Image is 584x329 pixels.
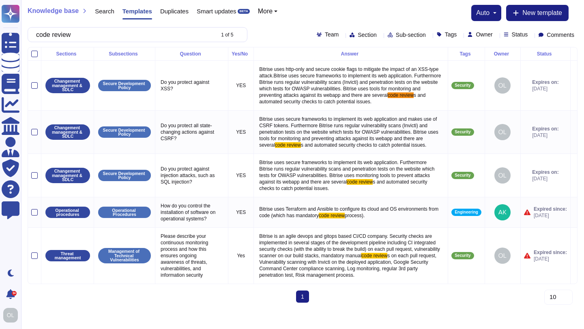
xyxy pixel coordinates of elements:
[494,167,511,184] img: user
[524,51,567,56] div: Status
[257,51,444,56] div: Answer
[259,233,441,258] span: Bitrise is an agile devops and gitops based CI/CD company. Security checks are implemented in sev...
[232,252,250,259] p: Yes
[48,252,87,260] p: Threat management
[488,51,517,56] div: Owner
[532,132,558,139] span: [DATE]
[455,210,478,214] span: Engineering
[159,201,225,224] p: How do you control the installation of software on operational systems?
[455,173,470,177] span: Security
[506,5,569,21] button: New template
[95,8,114,14] span: Search
[258,8,273,15] span: More
[476,10,496,16] button: auto
[221,32,233,37] div: 1 of 5
[232,82,250,89] p: YES
[159,231,225,280] p: Please describe your continuous monitoring process and how this ensures ongoing awareness of thre...
[301,142,427,148] span: s and automated security checks to catch potential issues.
[532,79,558,85] span: Expires on:
[534,206,567,212] span: Expired since:
[534,212,567,219] span: [DATE]
[232,129,250,135] p: YES
[122,8,152,14] span: Templates
[232,172,250,179] p: YES
[494,248,511,264] img: user
[101,81,148,90] p: Secure Development Policy
[358,32,377,38] span: Section
[232,51,250,56] div: Yes/No
[159,120,225,144] p: Do you protect all state-changing actions against CSRF?
[48,79,87,92] p: Changement management & SDLC
[97,51,152,56] div: Subsections
[396,32,426,38] span: Sub-section
[159,164,225,187] p: Do you protect against injection attacks, such as SQL injection?
[101,171,148,180] p: Secure Development Policy
[3,308,18,323] img: user
[238,9,249,14] div: BETA
[258,8,278,15] button: More
[512,32,528,37] span: Status
[522,10,562,16] span: New template
[45,51,90,56] div: Sections
[532,85,558,92] span: [DATE]
[494,204,511,220] img: user
[101,128,148,137] p: Secure Development Policy
[532,126,558,132] span: Expires on:
[12,291,17,296] div: 9+
[259,66,442,98] span: Bitrise uses http-only and secure cookie flags to mitigate the impact of an XSS-type attack.Bitri...
[159,51,225,56] div: Question
[259,116,440,148] span: Bitrise uses secure frameworks to implement its web application and makes use of CSRF tokens. Fur...
[451,51,481,56] div: Tags
[476,10,490,16] span: auto
[494,77,511,94] img: user
[319,213,345,218] span: code review
[275,142,301,148] span: code review
[48,169,87,182] p: Changement management & SDLC
[101,249,148,262] p: Management of Technical Vulnerabilities
[476,32,492,37] span: Owner
[547,32,574,38] span: Comments
[259,206,440,218] span: Bitrise uses Terraform and Ansible to configure its cloud and OS environments from code (which ha...
[28,8,79,14] span: Knowledge base
[101,208,148,217] p: Operational Procedures
[455,130,470,134] span: Security
[296,291,309,303] span: 1
[532,169,558,175] span: Expires on:
[361,253,387,258] span: code review
[197,8,236,14] span: Smart updates
[455,83,470,88] span: Security
[347,179,373,185] span: code review
[445,32,457,37] span: Tags
[32,28,214,42] input: Search by keywords
[532,175,558,182] span: [DATE]
[232,209,250,216] p: YES
[160,8,189,14] span: Duplicates
[534,249,567,256] span: Expired since:
[345,213,365,218] span: process).
[494,124,511,140] img: user
[534,256,567,262] span: [DATE]
[325,32,339,37] span: Team
[159,77,225,94] p: Do you protect against XSS?
[2,306,24,324] button: user
[455,254,470,258] span: Security
[388,92,414,98] span: code review
[259,160,436,185] span: Bitrise uses secure frameworks to implement its web application. Furthermore Bitrise runs regular...
[48,208,87,217] p: Operational procedures
[48,126,87,139] p: Changement management & SDLC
